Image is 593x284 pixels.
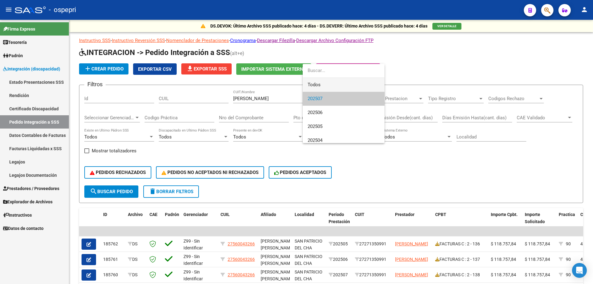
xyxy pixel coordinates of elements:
span: 202505 [308,124,322,129]
input: dropdown search [303,64,385,78]
span: 202507 [308,96,322,101]
span: Todos [308,78,380,92]
span: 202506 [308,110,322,115]
div: Open Intercom Messenger [572,263,587,278]
span: 202504 [308,138,322,143]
